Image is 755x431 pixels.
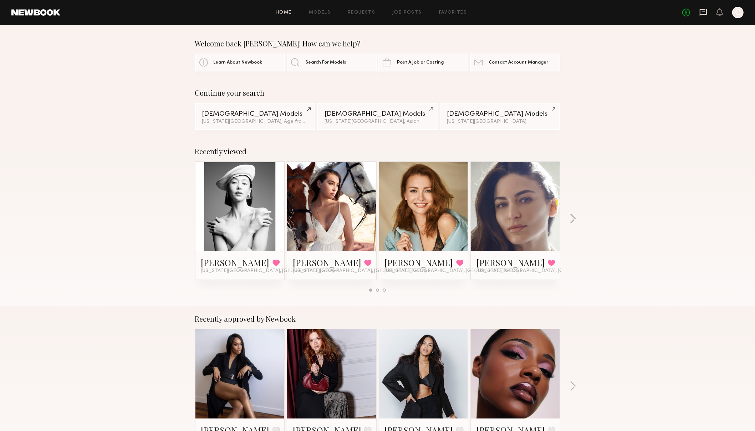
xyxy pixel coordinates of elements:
div: [DEMOGRAPHIC_DATA] Models [202,111,308,117]
span: Contact Account Manager [489,60,548,65]
span: Learn About Newbook [214,60,262,65]
div: Continue your search [195,89,560,97]
a: Favorites [439,10,467,15]
a: Job Posts [392,10,422,15]
div: [US_STATE][GEOGRAPHIC_DATA] [447,119,553,124]
span: Search For Models [305,60,346,65]
span: [US_STATE][GEOGRAPHIC_DATA], [GEOGRAPHIC_DATA] [201,268,335,274]
div: [US_STATE][GEOGRAPHIC_DATA], Asian [325,119,430,124]
a: [DEMOGRAPHIC_DATA] Models[US_STATE][GEOGRAPHIC_DATA], Age from [DEMOGRAPHIC_DATA]. [195,103,315,130]
a: [PERSON_NAME] [293,257,361,268]
div: Recently viewed [195,147,560,156]
a: Post A Job or Casting [378,54,468,71]
div: Recently approved by Newbook [195,315,560,323]
div: Welcome back [PERSON_NAME]! How can we help? [195,39,560,48]
a: Search For Models [287,54,377,71]
a: [DEMOGRAPHIC_DATA] Models[US_STATE][GEOGRAPHIC_DATA] [440,103,560,130]
a: [PERSON_NAME] [201,257,270,268]
a: Contact Account Manager [470,54,560,71]
div: [DEMOGRAPHIC_DATA] Models [325,111,430,117]
span: [US_STATE][GEOGRAPHIC_DATA], [GEOGRAPHIC_DATA] [293,268,426,274]
span: [US_STATE][GEOGRAPHIC_DATA], [GEOGRAPHIC_DATA] [385,268,518,274]
a: Requests [348,10,375,15]
a: [PERSON_NAME] [385,257,453,268]
a: Home [276,10,292,15]
a: [DEMOGRAPHIC_DATA] Models[US_STATE][GEOGRAPHIC_DATA], Asian [317,103,438,130]
a: C [732,7,744,18]
div: [US_STATE][GEOGRAPHIC_DATA], Age from [DEMOGRAPHIC_DATA]. [202,119,308,124]
a: [PERSON_NAME] [476,257,545,268]
a: Learn About Newbook [195,54,285,71]
a: Models [309,10,331,15]
div: [DEMOGRAPHIC_DATA] Models [447,111,553,117]
span: Post A Job or Casting [397,60,444,65]
span: [US_STATE][GEOGRAPHIC_DATA], [GEOGRAPHIC_DATA] [476,268,610,274]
